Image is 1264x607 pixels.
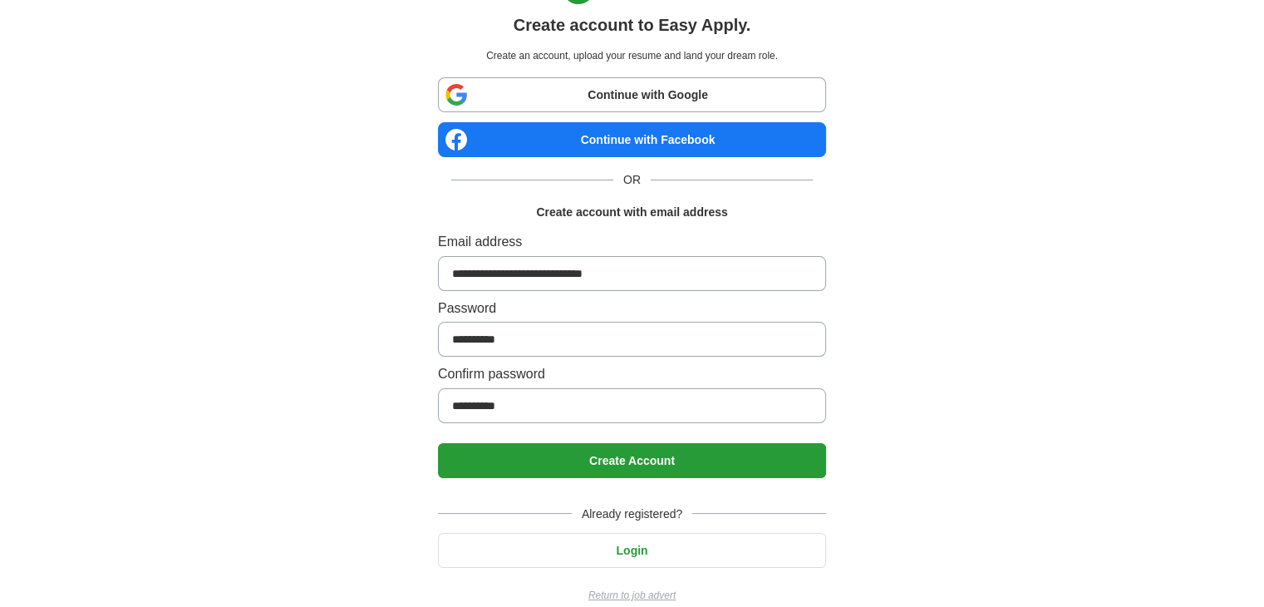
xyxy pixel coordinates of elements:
[438,231,826,253] label: Email address
[441,48,823,64] p: Create an account, upload your resume and land your dream role.
[438,363,826,385] label: Confirm password
[438,544,826,557] a: Login
[438,122,826,157] a: Continue with Facebook
[613,170,651,189] span: OR
[438,77,826,112] a: Continue with Google
[438,588,826,604] a: Return to job advert
[438,533,826,568] button: Login
[572,505,692,523] span: Already registered?
[514,12,751,38] h1: Create account to Easy Apply.
[438,443,826,478] button: Create Account
[438,298,826,319] label: Password
[536,203,727,221] h1: Create account with email address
